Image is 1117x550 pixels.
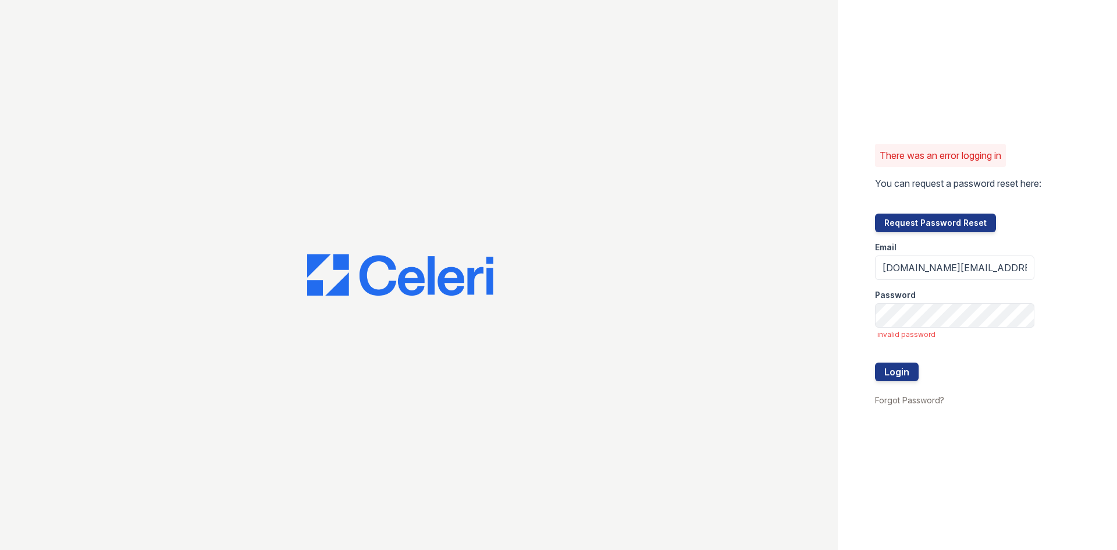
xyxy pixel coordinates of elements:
[880,148,1001,162] p: There was an error logging in
[877,330,1034,339] span: invalid password
[307,254,493,296] img: CE_Logo_Blue-a8612792a0a2168367f1c8372b55b34899dd931a85d93a1a3d3e32e68fde9ad4.png
[875,214,996,232] button: Request Password Reset
[875,363,919,381] button: Login
[875,289,916,301] label: Password
[875,242,897,253] label: Email
[875,395,944,405] a: Forgot Password?
[875,176,1041,190] p: You can request a password reset here:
